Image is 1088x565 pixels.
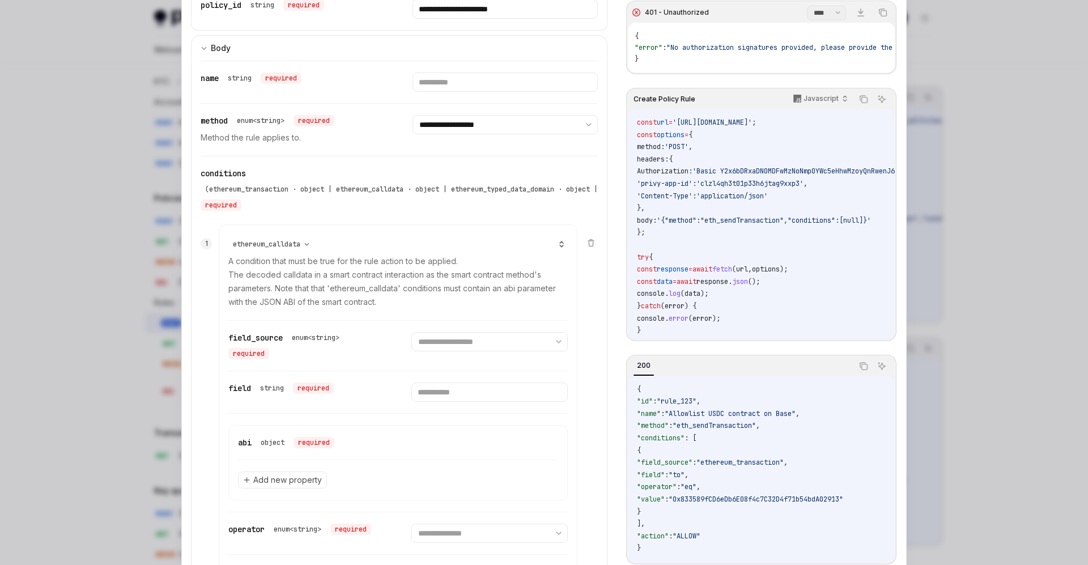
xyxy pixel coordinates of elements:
[641,301,661,311] span: catch
[796,409,800,418] span: ,
[657,397,696,406] span: "rule_123"
[637,203,645,213] span: },
[637,421,669,430] span: "method"
[692,192,696,201] span: :
[637,434,685,443] span: "conditions"
[685,434,696,443] span: : [
[653,397,657,406] span: :
[637,155,669,164] span: headers:
[681,289,685,298] span: (
[732,277,748,286] span: json
[665,495,669,504] span: :
[294,437,334,448] div: required
[637,253,649,262] span: try
[657,118,669,127] span: url
[637,228,645,237] span: };
[665,142,688,151] span: 'POST'
[673,118,752,127] span: '[URL][DOMAIN_NAME]'
[661,409,665,418] span: :
[637,265,657,274] span: const
[780,265,788,274] span: );
[696,277,728,286] span: response
[657,130,685,139] span: options
[685,130,688,139] span: =
[637,277,657,286] span: const
[696,192,768,201] span: 'application/json'
[712,265,732,274] span: fetch
[804,179,807,188] span: ,
[637,507,641,516] span: }
[228,254,568,309] p: A condition that must be true for the rule action to be applied. The decoded calldata in a smart ...
[261,438,284,447] div: object
[201,116,228,126] span: method
[665,314,669,323] span: .
[201,168,246,179] span: conditions
[634,359,654,372] div: 200
[637,118,657,127] span: const
[637,458,692,467] span: "field_source"
[253,474,322,486] span: Add new property
[732,265,736,274] span: (
[692,265,712,274] span: await
[637,192,692,201] span: 'Content-Type'
[784,458,788,467] span: ,
[874,92,889,107] button: Ask AI
[637,446,641,455] span: {
[669,421,673,430] span: :
[661,301,665,311] span: (
[637,385,641,394] span: {
[228,333,283,343] span: field_source
[292,333,339,342] div: enum<string>
[752,118,756,127] span: ;
[637,409,661,418] span: "name"
[201,115,334,126] div: method
[681,482,696,491] span: "eq"
[637,495,665,504] span: "value"
[201,238,212,249] div: 1
[637,289,665,298] span: console
[228,348,269,359] div: required
[688,265,692,274] span: =
[696,179,804,188] span: 'clzl4qh3t01p33h6jtag9xxp3'
[637,130,657,139] span: const
[645,8,709,17] div: 401 - Unauthorized
[228,383,251,393] span: field
[635,43,662,52] span: "error"
[237,116,284,125] div: enum<string>
[634,95,695,104] span: Create Policy Rule
[696,397,700,406] span: ,
[330,524,371,535] div: required
[875,5,890,20] button: Copy the contents from the code block
[688,314,692,323] span: (
[669,314,688,323] span: error
[677,277,696,286] span: await
[228,524,265,534] span: operator
[669,155,673,164] span: {
[260,384,284,393] div: string
[637,532,669,541] span: "action"
[692,314,712,323] span: error
[211,41,231,55] div: Body
[261,73,301,84] div: required
[635,54,639,63] span: }
[673,277,677,286] span: =
[293,383,334,394] div: required
[250,1,274,10] div: string
[685,301,696,311] span: ) {
[637,314,665,323] span: console
[696,458,784,467] span: "ethereum_transaction"
[637,167,692,176] span: Authorization:
[228,383,334,394] div: field
[228,74,252,83] div: string
[201,168,598,211] div: conditions
[238,437,334,448] div: abi
[637,301,641,311] span: }
[673,532,700,541] span: "ALLOW"
[294,115,334,126] div: required
[748,277,760,286] span: ();
[665,409,796,418] span: "Allowlist USDC contract on Base"
[677,482,681,491] span: :
[688,130,692,139] span: {
[662,43,666,52] span: :
[238,437,252,448] span: abi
